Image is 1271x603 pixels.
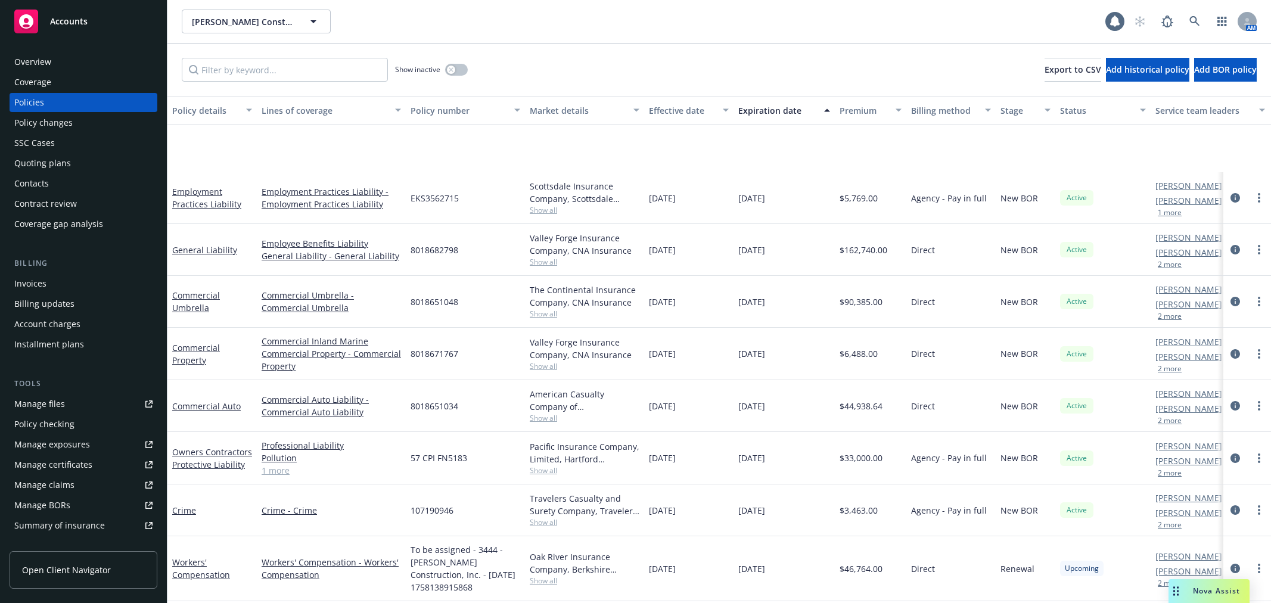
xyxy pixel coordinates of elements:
span: [DATE] [738,192,765,204]
a: [PERSON_NAME] [1155,231,1222,244]
a: Employment Practices Liability [172,186,241,210]
a: Start snowing [1128,10,1152,33]
span: Active [1065,505,1089,515]
span: New BOR [1000,244,1038,256]
div: Manage certificates [14,455,92,474]
div: Drag to move [1169,579,1183,603]
div: Lines of coverage [262,104,388,117]
span: 8018651048 [411,296,458,308]
span: Add BOR policy [1194,64,1257,75]
a: more [1252,503,1266,517]
a: Crime [172,505,196,516]
div: Manage claims [14,475,74,495]
a: [PERSON_NAME] [1155,335,1222,348]
span: Agency - Pay in full [911,192,987,204]
span: Upcoming [1065,563,1099,574]
button: 2 more [1158,417,1182,424]
span: $6,488.00 [840,347,878,360]
a: more [1252,561,1266,576]
a: Professional Liability [262,439,401,452]
div: Scottsdale Insurance Company, Scottsdale Insurance Company (Nationwide), Amwins [530,180,639,205]
span: $5,769.00 [840,192,878,204]
div: Oak River Insurance Company, Berkshire Hathaway Homestate Companies (BHHC) [530,551,639,576]
a: Switch app [1210,10,1234,33]
button: 1 more [1158,209,1182,216]
button: Billing method [906,96,996,125]
a: SSC Cases [10,133,157,153]
a: [PERSON_NAME] [1155,283,1222,296]
a: Commercial Auto [172,400,241,412]
span: $3,463.00 [840,504,878,517]
button: Market details [525,96,644,125]
span: Active [1065,192,1089,203]
a: Policy AI ingestions [10,536,157,555]
a: circleInformation [1228,561,1242,576]
a: Report a Bug [1155,10,1179,33]
div: Account charges [14,315,80,334]
a: [PERSON_NAME] [1155,402,1222,415]
a: [PERSON_NAME] [1155,550,1222,562]
span: 8018682798 [411,244,458,256]
button: 2 more [1158,365,1182,372]
a: Invoices [10,274,157,293]
span: Direct [911,400,935,412]
span: Direct [911,347,935,360]
span: $46,764.00 [840,562,882,575]
span: Renewal [1000,562,1034,575]
div: Installment plans [14,335,84,354]
a: circleInformation [1228,503,1242,517]
a: Commercial Inland Marine [262,335,401,347]
span: Show inactive [395,64,440,74]
a: Policy changes [10,113,157,132]
span: Active [1065,244,1089,255]
a: [PERSON_NAME] [1155,246,1222,259]
a: [PERSON_NAME] [1155,194,1222,207]
a: circleInformation [1228,243,1242,257]
a: Commercial Auto Liability - Commercial Auto Liability [262,393,401,418]
span: $33,000.00 [840,452,882,464]
button: 2 more [1158,261,1182,268]
span: 8018651034 [411,400,458,412]
button: Effective date [644,96,734,125]
button: Service team leaders [1151,96,1270,125]
a: Pollution [262,452,401,464]
a: Manage files [10,394,157,414]
span: Active [1065,349,1089,359]
span: $162,740.00 [840,244,887,256]
a: Contacts [10,174,157,193]
span: [DATE] [738,452,765,464]
div: Contacts [14,174,49,193]
a: Billing updates [10,294,157,313]
a: Employment Practices Liability - Employment Practices Liability [262,185,401,210]
span: [DATE] [649,504,676,517]
a: Policy checking [10,415,157,434]
a: Policies [10,93,157,112]
span: Show all [530,413,639,423]
a: more [1252,191,1266,205]
span: New BOR [1000,400,1038,412]
span: [DATE] [649,244,676,256]
div: Billing updates [14,294,74,313]
a: Accounts [10,5,157,38]
a: circleInformation [1228,451,1242,465]
a: Workers' Compensation - Workers' Compensation [262,556,401,581]
span: Direct [911,244,935,256]
span: Direct [911,562,935,575]
a: [PERSON_NAME] [1155,565,1222,577]
a: [PERSON_NAME] [1155,350,1222,363]
button: Add BOR policy [1194,58,1257,82]
div: SSC Cases [14,133,55,153]
span: EKS3562715 [411,192,459,204]
a: [PERSON_NAME] [1155,455,1222,467]
span: Direct [911,296,935,308]
div: Billing [10,257,157,269]
a: Workers' Compensation [172,557,230,580]
span: To be assigned - 3444 - [PERSON_NAME] Construction, Inc. - [DATE] 1758138915868 [411,543,520,593]
span: Add historical policy [1106,64,1189,75]
span: [PERSON_NAME] Construction, Inc. [192,15,295,28]
div: Policy checking [14,415,74,434]
span: 8018671767 [411,347,458,360]
button: [PERSON_NAME] Construction, Inc. [182,10,331,33]
span: 107190946 [411,504,453,517]
a: Employee Benefits Liability [262,237,401,250]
